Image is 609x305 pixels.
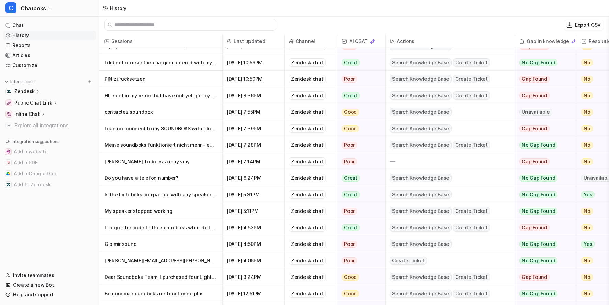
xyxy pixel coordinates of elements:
span: Poor [342,158,357,165]
p: I can not connect to my SOUNDBOKS with bluetooth [104,120,217,137]
p: Dear Soundboks Team! I purchased four Lightboks effects from you. Everything works perfectly. How... [104,269,217,285]
span: Great [342,191,360,198]
div: Zendesk chat [289,75,326,83]
span: No [581,109,593,116]
span: No Gap Found [519,142,557,149]
div: Zendesk chat [289,190,326,199]
button: Gap Found [515,71,572,87]
button: Great [337,87,381,104]
button: Gap Found [515,153,572,170]
p: Public Chat Link [14,99,52,106]
img: Add a website [6,150,10,154]
p: Integration suggestions [12,139,59,145]
img: Public Chat Link [7,101,11,105]
span: No Gap Found [519,290,557,297]
span: No Gap Found [519,59,557,66]
span: Create Ticket [453,141,490,149]
a: Articles [3,51,96,60]
button: Gap Found [515,269,572,285]
h2: Actions [397,34,414,48]
span: Last updated [225,34,281,48]
a: Explore all integrations [3,121,96,130]
span: No [581,92,593,99]
button: No Gap Found [515,54,572,71]
button: Good [337,269,381,285]
div: Zendesk chat [289,290,326,298]
p: Gib mir sound [104,236,217,252]
span: Create Ticket [453,273,490,281]
span: Poor [342,142,357,149]
span: C [5,2,16,13]
span: [DATE] 10:56PM [225,54,281,71]
span: No [581,290,593,297]
span: No [581,158,593,165]
span: No [581,257,593,264]
div: Gap in knowledge [518,34,574,48]
span: No [581,142,593,149]
button: No Gap Found [515,186,572,203]
p: Inline Chat [14,111,40,118]
a: Invite teammates [3,271,96,280]
span: Create Ticket [453,58,490,67]
button: Add a Google DocAdd a Google Doc [3,168,96,179]
span: No [581,43,593,50]
button: No Gap Found [515,285,572,302]
button: Add a websiteAdd a website [3,146,96,157]
span: Search Knowledge Base [390,141,452,149]
div: Zendesk chat [289,207,326,215]
button: Poor [337,137,381,153]
span: Gap Found [519,76,550,83]
p: contactez soundbox [104,104,217,120]
a: Chat [3,21,96,30]
span: Unavailable [519,109,552,116]
a: Reports [3,41,96,50]
span: Good [342,290,359,297]
span: Search Knowledge Base [390,190,452,199]
button: Great [337,219,381,236]
img: expand menu [4,79,9,84]
p: Bonjour ma soundboks ne fonctionne plus [104,285,217,302]
div: History [110,4,126,12]
p: HI i sent in my return but have not yet got my refund. can you tell me when i will get it [104,87,217,104]
span: Search Knowledge Base [390,75,452,83]
span: Search Knowledge Base [390,108,452,116]
div: Zendesk chat [289,224,326,232]
img: Inline Chat [7,112,11,116]
button: Gap Found [515,120,572,137]
span: No [581,125,593,132]
span: Gap Found [519,43,550,50]
span: [DATE] 5:11PM [225,203,281,219]
span: [DATE] 4:53PM [225,219,281,236]
span: Search Knowledge Base [390,124,452,133]
p: Meine soundboks funktioniert nicht mehr - egal ob am [PERSON_NAME] über das Akku, der An und auss... [104,137,217,153]
span: Search Knowledge Base [390,224,452,232]
img: Add to Zendesk [6,183,10,187]
button: Export CSV [564,20,604,30]
button: No Gap Found [515,170,572,186]
span: Good [342,125,359,132]
button: Great [337,170,381,186]
p: My speaker stopped working [104,203,217,219]
div: Zendesk chat [289,91,326,100]
span: Search Knowledge Base [390,174,452,182]
span: No Gap Found [519,208,557,215]
button: No Gap Found [515,203,572,219]
p: I did not recieve the charger i ordered with my Soundboks GO [104,54,217,71]
span: [DATE] 7:28PM [225,137,281,153]
span: Great [342,59,360,66]
span: Search Knowledge Base [390,240,452,248]
span: Sessions [102,34,220,48]
span: Gap Found [519,158,550,165]
button: Great [337,186,381,203]
span: [DATE] 7:39PM [225,120,281,137]
button: Gap Found [515,219,572,236]
img: Add a Google Doc [6,172,10,176]
span: Explore all integrations [14,120,93,131]
p: Zendesk [14,88,35,95]
p: I forgot the code to the soundboks what do I do [104,219,217,236]
button: No Gap Found [515,252,572,269]
span: Gap Found [519,125,550,132]
p: [PERSON_NAME][EMAIL_ADDRESS][PERSON_NAME][DOMAIN_NAME] [104,252,217,269]
button: Integrations [3,78,37,85]
div: Zendesk chat [289,174,326,182]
